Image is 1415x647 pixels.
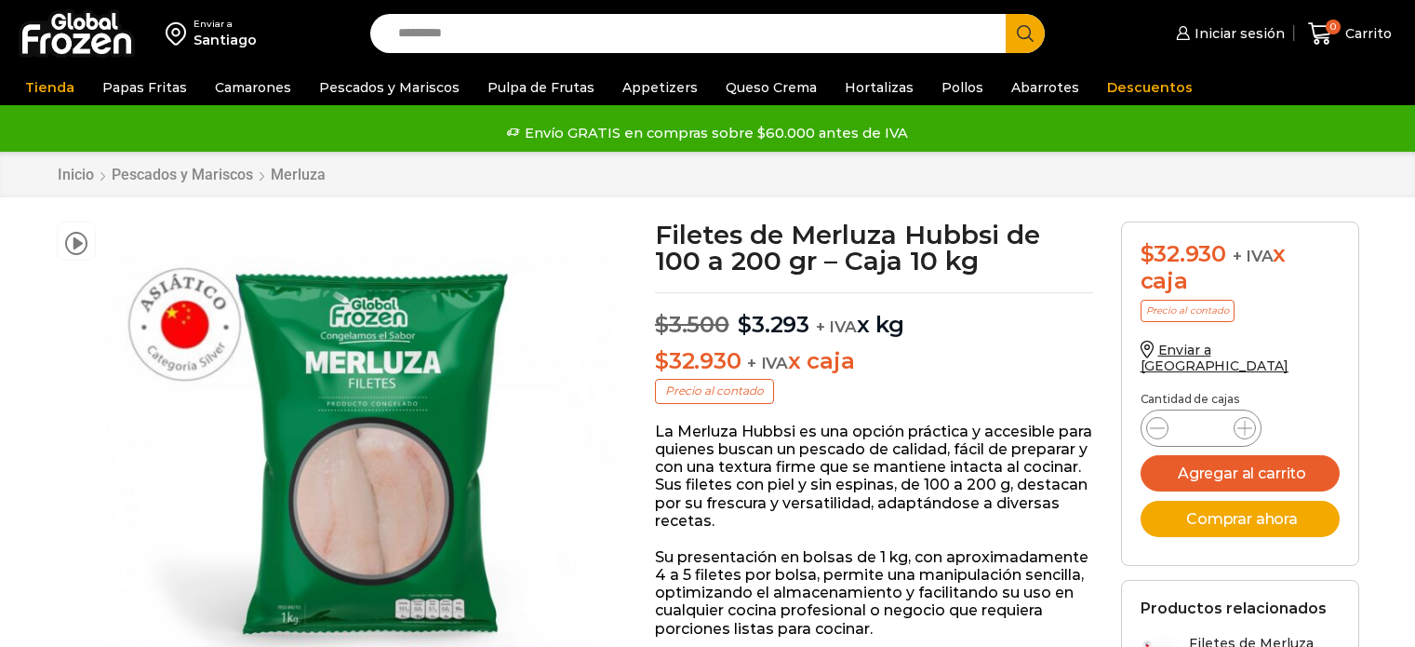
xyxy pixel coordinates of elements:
a: Pulpa de Frutas [478,70,604,105]
a: Papas Fritas [93,70,196,105]
span: + IVA [816,317,857,336]
p: Precio al contado [1141,300,1235,322]
a: Appetizers [613,70,707,105]
span: Iniciar sesión [1190,24,1285,43]
a: 0 Carrito [1303,12,1396,56]
h2: Productos relacionados [1141,600,1327,617]
a: Tienda [16,70,84,105]
a: Queso Crema [716,70,826,105]
p: Cantidad de cajas [1141,393,1340,406]
h1: Filetes de Merluza Hubbsi de 100 a 200 gr – Caja 10 kg [655,222,1093,274]
button: Comprar ahora [1141,501,1340,537]
span: $ [655,347,669,374]
a: Merluza [270,166,327,183]
div: Enviar a [194,18,257,31]
p: x kg [655,292,1093,339]
span: $ [1141,240,1155,267]
a: Abarrotes [1002,70,1088,105]
img: address-field-icon.svg [166,18,194,49]
a: Pescados y Mariscos [310,70,469,105]
div: x caja [1141,241,1340,295]
a: Pescados y Mariscos [111,166,254,183]
input: Product quantity [1183,415,1219,441]
a: Enviar a [GEOGRAPHIC_DATA] [1141,342,1289,374]
nav: Breadcrumb [57,166,327,183]
a: Pollos [932,70,993,105]
p: Su presentación en bolsas de 1 kg, con aproximadamente 4 a 5 filetes por bolsa, permite una manip... [655,548,1093,638]
bdi: 3.293 [738,311,809,338]
p: Precio al contado [655,379,774,403]
a: Inicio [57,166,95,183]
span: Carrito [1341,24,1392,43]
a: Descuentos [1098,70,1202,105]
span: + IVA [1233,247,1274,265]
button: Agregar al carrito [1141,455,1340,492]
span: 0 [1326,20,1341,34]
span: $ [738,311,752,338]
bdi: 32.930 [655,347,741,374]
p: x caja [655,348,1093,375]
div: Santiago [194,31,257,49]
a: Iniciar sesión [1171,15,1285,52]
a: Hortalizas [835,70,923,105]
bdi: 32.930 [1141,240,1226,267]
a: Camarones [206,70,300,105]
bdi: 3.500 [655,311,729,338]
span: + IVA [747,354,788,372]
span: $ [655,311,669,338]
button: Search button [1006,14,1045,53]
p: La Merluza Hubbsi es una opción práctica y accesible para quienes buscan un pescado de calidad, f... [655,423,1093,530]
